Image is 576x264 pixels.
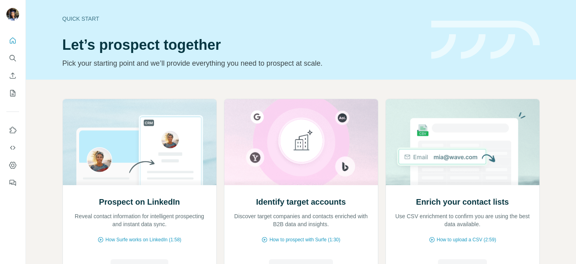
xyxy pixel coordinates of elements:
[62,37,422,53] h1: Let’s prospect together
[431,21,540,59] img: banner
[6,68,19,83] button: Enrich CSV
[437,236,496,243] span: How to upload a CSV (2:59)
[105,236,181,243] span: How Surfe works on LinkedIn (1:58)
[256,196,346,207] h2: Identify target accounts
[6,176,19,190] button: Feedback
[269,236,340,243] span: How to prospect with Surfe (1:30)
[71,212,208,228] p: Reveal contact information for intelligent prospecting and instant data sync.
[6,33,19,48] button: Quick start
[394,212,531,228] p: Use CSV enrichment to confirm you are using the best data available.
[62,15,422,23] div: Quick start
[6,86,19,100] button: My lists
[416,196,509,207] h2: Enrich your contact lists
[232,212,370,228] p: Discover target companies and contacts enriched with B2B data and insights.
[6,158,19,172] button: Dashboard
[6,141,19,155] button: Use Surfe API
[385,99,540,185] img: Enrich your contact lists
[224,99,378,185] img: Identify target accounts
[6,8,19,21] img: Avatar
[6,51,19,65] button: Search
[62,99,217,185] img: Prospect on LinkedIn
[99,196,180,207] h2: Prospect on LinkedIn
[6,123,19,137] button: Use Surfe on LinkedIn
[62,58,422,69] p: Pick your starting point and we’ll provide everything you need to prospect at scale.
